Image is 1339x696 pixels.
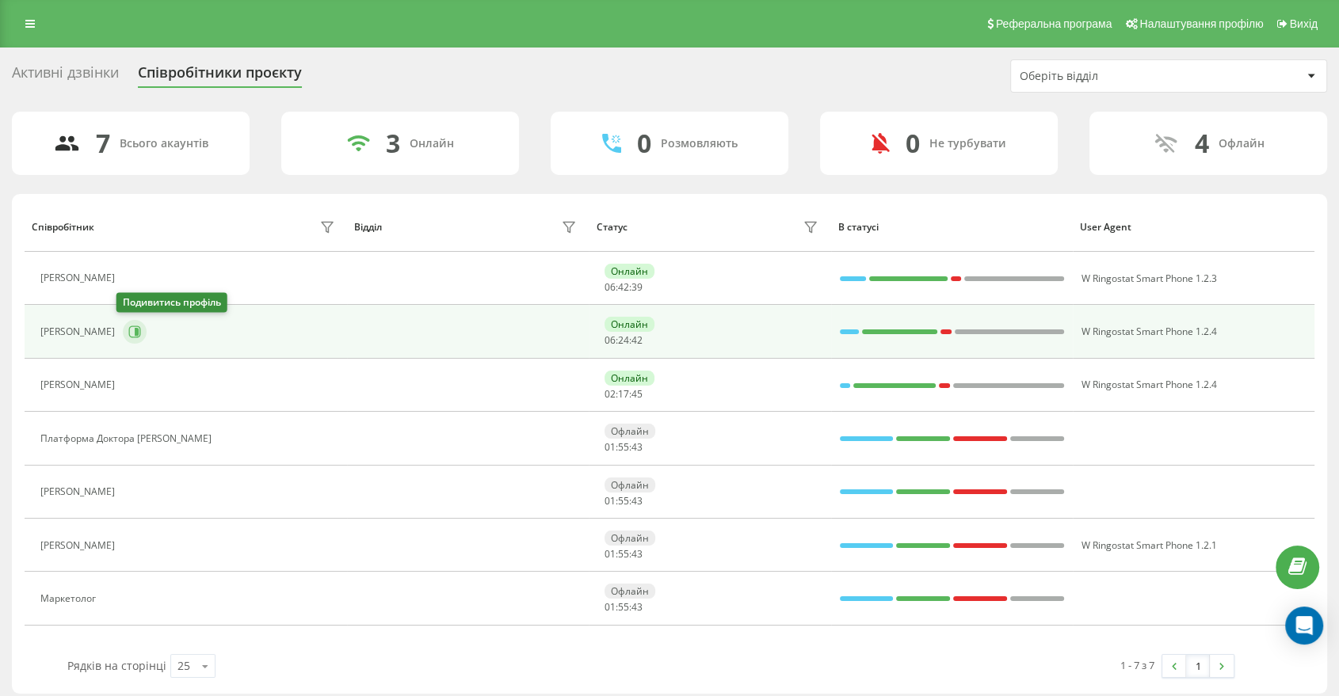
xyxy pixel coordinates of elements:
[354,222,382,233] div: Відділ
[631,440,643,454] span: 43
[12,64,119,89] div: Активні дзвінки
[631,280,643,294] span: 39
[40,540,119,551] div: [PERSON_NAME]
[618,280,629,294] span: 42
[618,387,629,401] span: 17
[618,333,629,347] span: 24
[631,600,643,614] span: 43
[618,494,629,508] span: 55
[906,128,920,158] div: 0
[1081,538,1217,552] span: W Ringostat Smart Phone 1.2.1
[838,222,1065,233] div: В статусі
[1081,272,1217,285] span: W Ringostat Smart Phone 1.2.3
[597,222,628,233] div: Статус
[605,264,654,279] div: Онлайн
[32,222,94,233] div: Співробітник
[605,531,655,546] div: Офлайн
[1120,657,1154,673] div: 1 - 7 з 7
[631,333,643,347] span: 42
[996,17,1112,30] span: Реферальна програма
[605,477,655,493] div: Офлайн
[637,128,651,158] div: 0
[1290,17,1318,30] span: Вихід
[1139,17,1263,30] span: Налаштування профілю
[929,137,1006,150] div: Не турбувати
[1080,222,1307,233] div: User Agent
[605,440,616,454] span: 01
[605,371,654,386] div: Онлайн
[116,293,227,313] div: Подивитись профіль
[605,494,616,508] span: 01
[605,317,654,332] div: Онлайн
[605,424,655,439] div: Офлайн
[605,333,616,347] span: 06
[1020,70,1209,83] div: Оберіть відділ
[1219,137,1265,150] div: Офлайн
[605,549,643,560] div: : :
[605,602,643,613] div: : :
[618,547,629,561] span: 55
[40,593,100,604] div: Маркетолог
[605,282,643,293] div: : :
[605,280,616,294] span: 06
[40,486,119,497] div: [PERSON_NAME]
[1195,128,1209,158] div: 4
[40,379,119,390] div: [PERSON_NAME]
[605,600,616,614] span: 01
[410,137,454,150] div: Онлайн
[1081,378,1217,391] span: W Ringostat Smart Phone 1.2.4
[67,658,166,673] span: Рядків на сторінці
[40,272,119,283] div: [PERSON_NAME]
[631,547,643,561] span: 43
[1186,655,1210,677] a: 1
[661,137,738,150] div: Розмовляють
[618,600,629,614] span: 55
[605,335,643,346] div: : :
[618,440,629,454] span: 55
[1285,607,1323,645] div: Open Intercom Messenger
[631,387,643,401] span: 45
[605,547,616,561] span: 01
[1081,325,1217,338] span: W Ringostat Smart Phone 1.2.4
[386,128,400,158] div: 3
[605,496,643,507] div: : :
[177,658,190,674] div: 25
[40,433,216,444] div: Платформа Доктора [PERSON_NAME]
[631,494,643,508] span: 43
[120,137,208,150] div: Всього акаунтів
[605,387,616,401] span: 02
[40,326,119,337] div: [PERSON_NAME]
[96,128,110,158] div: 7
[138,64,302,89] div: Співробітники проєкту
[605,389,643,400] div: : :
[605,442,643,453] div: : :
[605,584,655,599] div: Офлайн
